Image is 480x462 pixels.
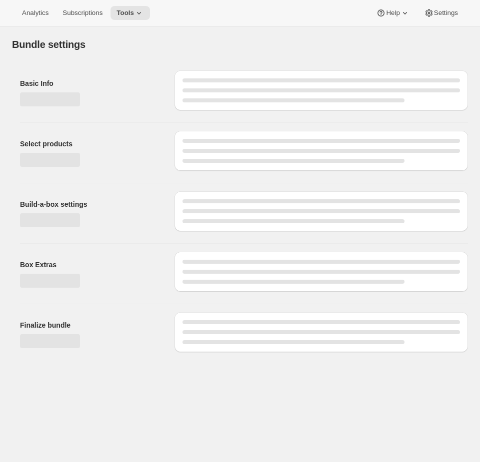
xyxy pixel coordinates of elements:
[12,38,85,50] h1: Bundle settings
[116,9,134,17] span: Tools
[20,260,158,270] h2: Box Extras
[20,78,158,88] h2: Basic Info
[110,6,150,20] button: Tools
[20,139,158,149] h2: Select products
[22,9,48,17] span: Analytics
[20,199,158,209] h2: Build-a-box settings
[386,9,399,17] span: Help
[16,6,54,20] button: Analytics
[56,6,108,20] button: Subscriptions
[418,6,464,20] button: Settings
[434,9,458,17] span: Settings
[20,320,158,330] h2: Finalize bundle
[370,6,415,20] button: Help
[62,9,102,17] span: Subscriptions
